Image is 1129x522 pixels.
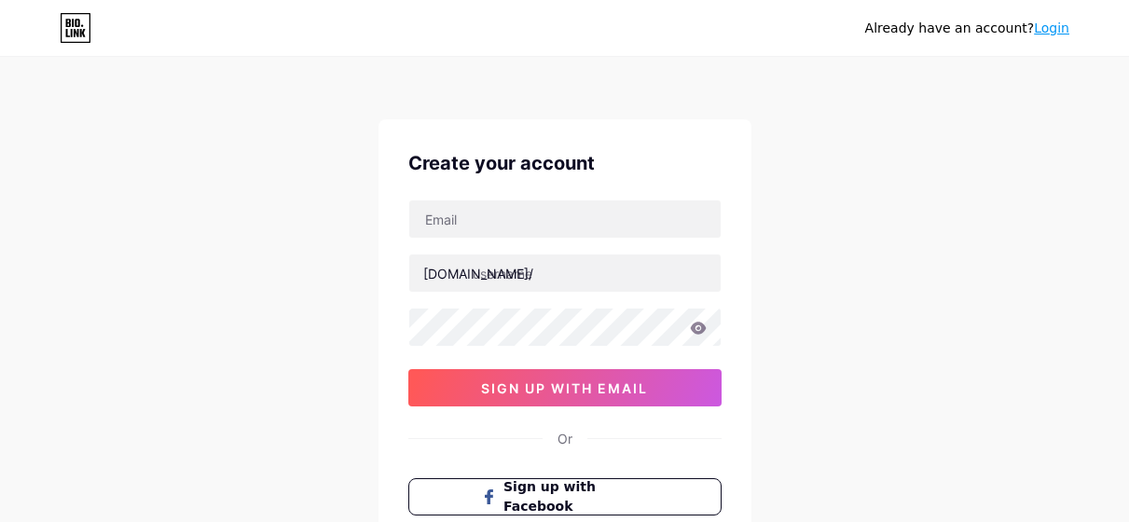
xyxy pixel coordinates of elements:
div: Or [558,429,572,448]
div: [DOMAIN_NAME]/ [423,264,533,283]
button: Sign up with Facebook [408,478,722,515]
div: Already have an account? [865,19,1069,38]
div: Create your account [408,149,722,177]
a: Login [1034,21,1069,35]
input: username [409,254,721,292]
span: Sign up with Facebook [503,477,648,516]
button: sign up with email [408,369,722,406]
input: Email [409,200,721,238]
span: sign up with email [481,380,648,396]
